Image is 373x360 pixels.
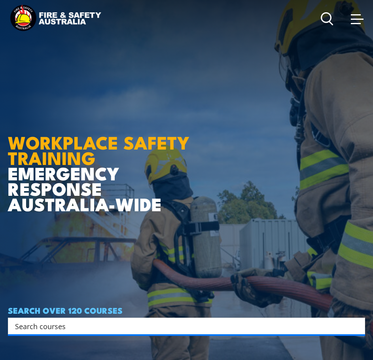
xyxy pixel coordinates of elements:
[8,306,365,315] h4: SEARCH OVER 120 COURSES
[8,95,201,212] h1: EMERGENCY RESPONSE AUSTRALIA-WIDE
[351,320,362,332] button: Search magnifier button
[15,320,348,332] input: Search input
[8,128,189,171] strong: WORKPLACE SAFETY TRAINING
[17,320,349,332] form: Search form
